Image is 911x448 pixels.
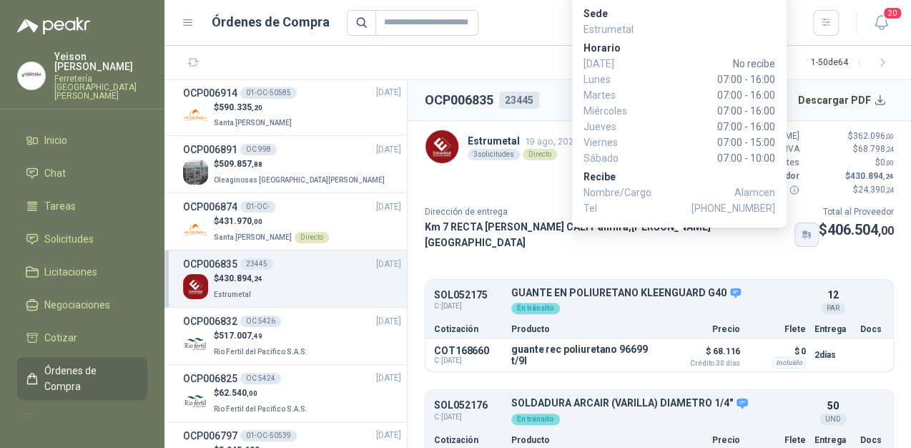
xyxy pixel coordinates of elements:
[858,185,894,195] span: 24.390
[214,348,307,356] span: Rio Fertil del Pacífico S.A.S.
[434,325,503,333] p: Cotización
[819,414,847,425] div: UND
[811,52,894,74] div: 1 - 50 de 64
[821,303,845,314] div: PAR
[376,86,401,99] span: [DATE]
[376,371,401,385] span: [DATE]
[44,264,97,280] span: Licitaciones
[17,193,147,220] a: Tareas
[214,329,310,343] p: $
[252,104,262,112] span: ,20
[860,325,885,333] p: Docs
[808,183,894,197] p: $
[511,303,560,314] div: En tránsito
[183,371,401,416] a: OCP006825OC 5424[DATE] Company Logo$62.540,00Rio Fertil del Pacífico S.A.S.
[827,398,839,414] p: 50
[641,150,775,166] span: 07:00 - 10:00
[214,386,310,400] p: $
[885,132,894,140] span: ,00
[853,131,894,141] span: 362.096
[183,389,208,414] img: Company Logo
[691,200,775,216] span: [PHONE_NUMBER]
[44,231,94,247] span: Solicitudes
[669,360,740,367] span: Crédito 30 días
[183,85,401,130] a: OCP00691401-OC-50585[DATE] Company Logo$590.335,20Santa [PERSON_NAME]
[511,325,660,333] p: Producto
[219,216,262,226] span: 431.970
[583,185,775,200] p: Nombre/Cargo
[183,160,208,185] img: Company Logo
[18,62,45,89] img: Company Logo
[883,172,894,180] span: ,24
[183,428,237,444] h3: OCP006797
[468,133,578,149] p: Estrumetal
[240,258,273,270] div: 23445
[17,225,147,253] a: Solicitudes
[772,357,806,369] div: Incluido
[183,217,208,242] img: Company Logo
[583,56,641,72] span: [DATE]
[183,371,237,386] h3: OCP006825
[583,103,641,119] span: Miércoles
[252,275,262,283] span: ,24
[880,157,894,167] span: 0
[523,149,557,160] div: Directo
[214,233,292,241] span: Santa [PERSON_NAME]
[44,198,76,214] span: Tareas
[214,405,307,413] span: Rio Fertil del Pacífico S.A.S.
[641,135,775,150] span: 07:00 - 15:00
[885,159,894,167] span: ,00
[214,272,262,286] p: $
[17,258,147,286] a: Licitaciones
[808,170,894,183] p: $
[583,135,641,150] span: Viernes
[183,256,401,301] a: OCP00683523445[DATE] Company Logo$430.894,24Estrumetal
[183,85,237,101] h3: OCP006914
[669,436,740,444] p: Precio
[17,324,147,351] a: Cotizar
[219,273,262,283] span: 430.894
[17,406,147,433] a: Remisiones
[17,17,90,34] img: Logo peakr
[641,119,775,135] span: 07:00 - 16:00
[511,287,806,300] p: GUANTE EN POLIURETANO KLEENGUARD G40
[252,160,262,168] span: ,88
[641,87,775,103] span: 07:00 - 16:00
[219,159,262,169] span: 509.857
[240,430,297,442] div: 01-OC-50539
[214,215,329,228] p: $
[17,291,147,318] a: Negociaciones
[183,331,208,356] img: Company Logo
[669,325,740,333] p: Precio
[240,87,297,99] div: 01-OC-50585
[183,313,237,329] h3: OCP006832
[583,21,775,37] p: Estrumetal
[434,356,503,365] span: C: [DATE]
[54,74,147,100] p: Ferretería [GEOGRAPHIC_DATA][PERSON_NAME]
[827,221,894,238] span: 406.504
[425,130,458,163] img: Company Logo
[425,219,789,250] p: Km 7 RECTA [PERSON_NAME] CALI Palmira , [PERSON_NAME][GEOGRAPHIC_DATA]
[17,357,147,400] a: Órdenes de Compra
[214,157,388,171] p: $
[850,171,894,181] span: 430.894
[885,186,894,194] span: ,24
[749,325,806,333] p: Flete
[814,346,852,364] p: 2 días
[214,101,295,115] p: $
[511,397,806,410] p: SOLDADURA ARCAIR (VARILLA) DIAMETRO 1/4"
[878,224,894,238] span: ,00
[376,200,401,214] span: [DATE]
[860,436,885,444] p: Docs
[511,344,660,366] p: guante rec poliuretano 96699 t/9l
[434,301,503,312] span: C: [DATE]
[511,414,560,425] div: En tránsito
[669,343,740,367] p: $ 68.116
[641,56,775,72] span: No recibe
[468,149,520,160] div: 3 solicitudes
[583,87,641,103] span: Martes
[583,169,775,185] p: Recibe
[808,130,894,143] p: $
[819,205,894,219] p: Total al Proveedor
[434,290,503,301] p: SOL052175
